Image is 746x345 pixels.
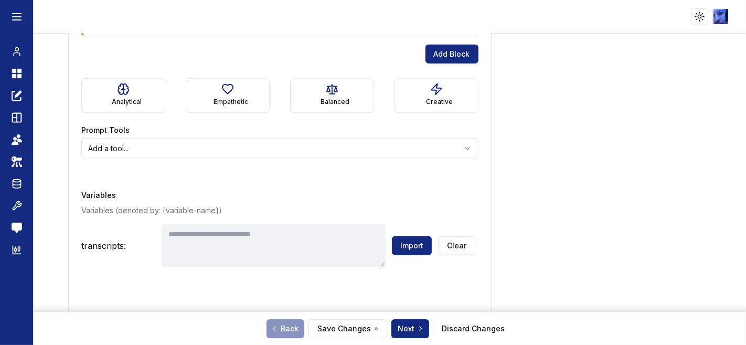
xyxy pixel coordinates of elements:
[186,78,270,113] button: Empathetic
[81,78,165,113] button: Analytical
[81,126,130,134] label: Prompt Tools
[81,205,478,216] p: Variables (denoted by: {variable-name})
[391,319,429,338] button: Next
[321,96,349,108] div: Balanced
[267,319,304,338] a: Back
[398,323,425,334] span: Next
[425,45,478,64] button: Add Block
[12,223,22,233] img: feedback
[81,239,157,252] p: transcripts :
[433,319,513,338] button: Discard Changes
[81,191,116,200] label: Variables
[308,319,387,338] button: Save Changes
[392,236,432,255] button: Import
[112,96,142,108] div: Analytical
[442,323,505,334] a: Discard Changes
[214,96,248,108] div: Empathetic
[395,78,478,113] button: Creative
[290,78,374,113] button: Balanced
[426,96,453,108] div: Creative
[713,9,729,24] img: ACg8ocLIQrZOk08NuYpm7ecFLZE0xiClguSD1EtfFjuoGWgIgoqgD8A6FQ=s96-c
[438,236,475,255] button: Clear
